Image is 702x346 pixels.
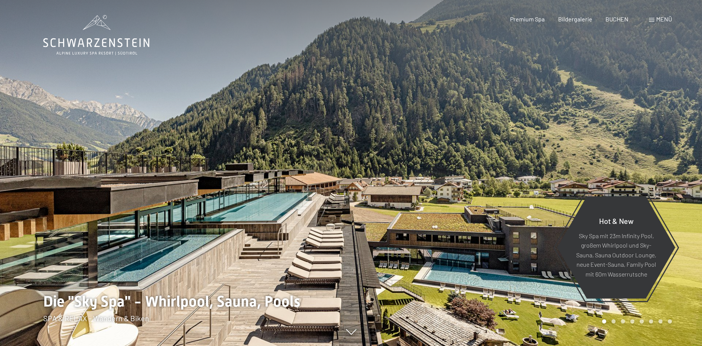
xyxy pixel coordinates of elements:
p: Sky Spa mit 23m Infinity Pool, großem Whirlpool und Sky-Sauna, Sauna Outdoor Lounge, neue Event-S... [575,231,657,279]
div: Carousel Page 7 [658,319,663,323]
div: Carousel Page 6 [649,319,653,323]
a: Premium Spa [510,15,545,23]
span: Menü [656,15,672,23]
span: Hot & New [599,216,634,225]
a: Hot & New Sky Spa mit 23m Infinity Pool, großem Whirlpool und Sky-Sauna, Sauna Outdoor Lounge, ne... [557,196,676,299]
a: BUCHEN [605,15,628,23]
a: Bildergalerie [558,15,592,23]
div: Carousel Page 3 [621,319,625,323]
div: Carousel Page 8 [668,319,672,323]
div: Carousel Page 5 [640,319,644,323]
div: Carousel Page 1 (Current Slide) [602,319,606,323]
div: Carousel Pagination [599,319,672,323]
div: Carousel Page 2 [611,319,616,323]
div: Carousel Page 4 [630,319,634,323]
